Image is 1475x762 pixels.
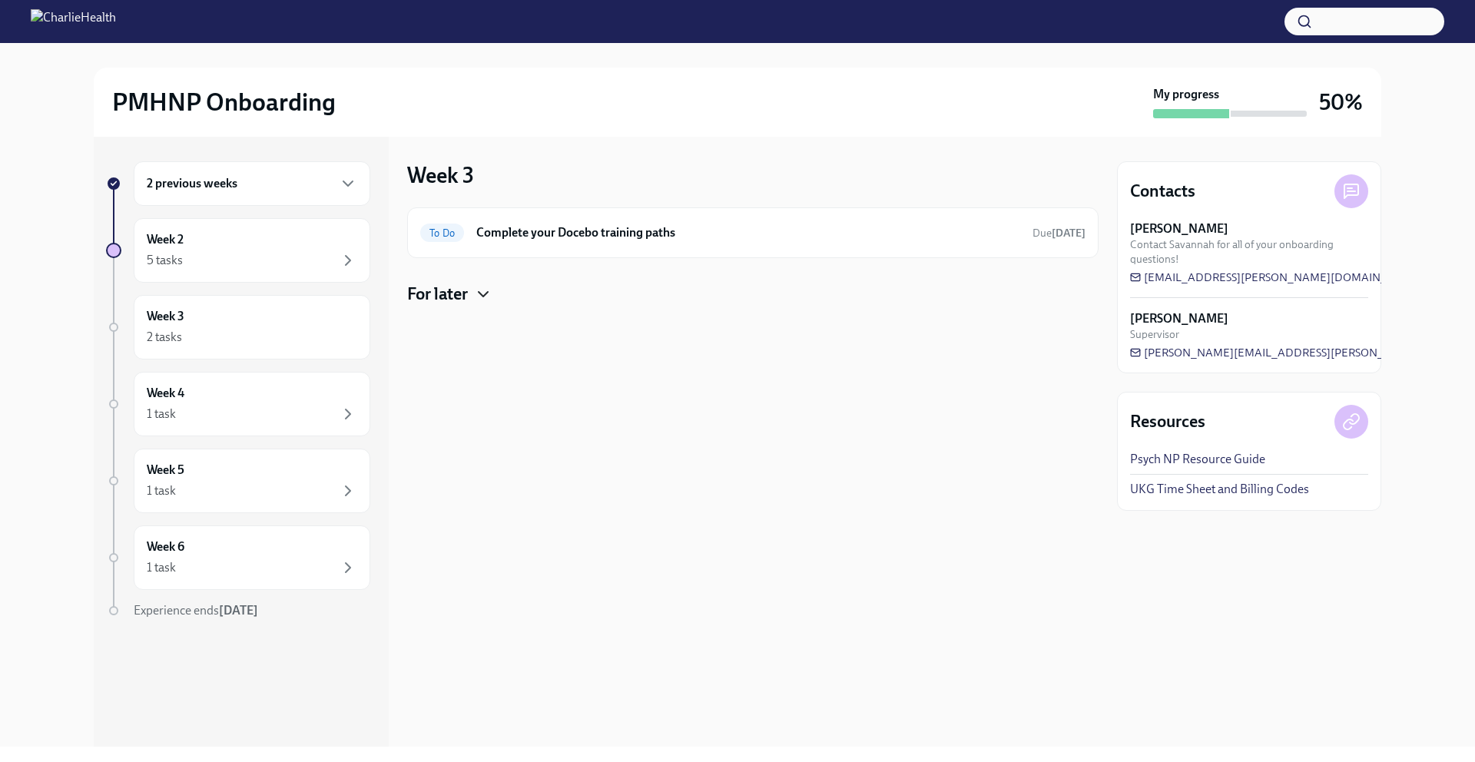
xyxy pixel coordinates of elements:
a: UKG Time Sheet and Billing Codes [1130,481,1309,498]
h6: Week 3 [147,308,184,325]
a: Week 61 task [106,525,370,590]
a: Week 25 tasks [106,218,370,283]
a: Week 41 task [106,372,370,436]
span: Due [1032,227,1086,240]
a: Week 32 tasks [106,295,370,359]
h6: Week 6 [147,538,184,555]
div: For later [407,283,1099,306]
strong: [DATE] [1052,227,1086,240]
span: Supervisor [1130,327,1179,342]
span: September 30th, 2025 08:00 [1032,226,1086,240]
a: [EMAIL_ADDRESS][PERSON_NAME][DOMAIN_NAME] [1130,270,1424,285]
h6: Week 2 [147,231,184,248]
h6: Week 4 [147,385,184,402]
strong: [PERSON_NAME] [1130,220,1228,237]
span: Contact Savannah for all of your onboarding questions! [1130,237,1368,267]
div: 1 task [147,406,176,422]
img: CharlieHealth [31,9,116,34]
strong: [PERSON_NAME] [1130,310,1228,327]
div: 2 tasks [147,329,182,346]
h6: 2 previous weeks [147,175,237,192]
a: Psych NP Resource Guide [1130,451,1265,468]
div: 1 task [147,559,176,576]
h3: 50% [1319,88,1363,116]
div: 1 task [147,482,176,499]
h3: Week 3 [407,161,474,189]
h4: Contacts [1130,180,1195,203]
strong: [DATE] [219,603,258,618]
a: To DoComplete your Docebo training pathsDue[DATE] [420,220,1086,245]
h6: Complete your Docebo training paths [476,224,1020,241]
div: 5 tasks [147,252,183,269]
h4: Resources [1130,410,1205,433]
span: Experience ends [134,603,258,618]
h2: PMHNP Onboarding [112,87,336,118]
h4: For later [407,283,468,306]
strong: My progress [1153,86,1219,103]
span: To Do [420,227,464,239]
div: 2 previous weeks [134,161,370,206]
a: Week 51 task [106,449,370,513]
h6: Week 5 [147,462,184,479]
